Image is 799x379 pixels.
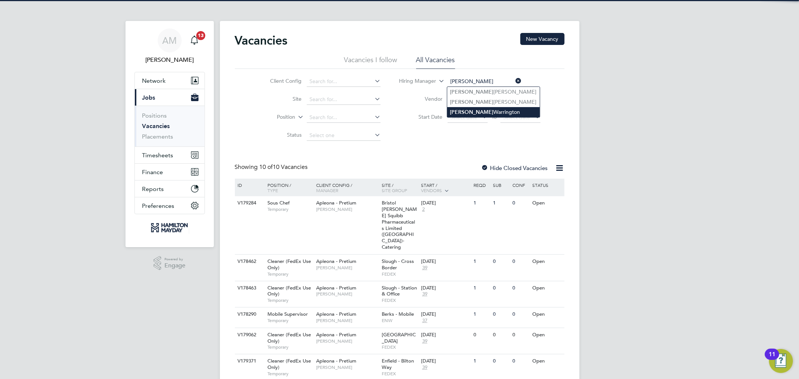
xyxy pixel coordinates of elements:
[399,95,442,102] label: Vendor
[235,163,309,171] div: Showing
[164,256,185,263] span: Powered by
[382,311,414,317] span: Berks - Mobile
[530,328,563,342] div: Open
[382,371,417,377] span: FEDEX
[491,328,511,342] div: 0
[267,371,312,377] span: Temporary
[142,122,170,130] a: Vacancies
[135,181,205,197] button: Reports
[520,33,565,45] button: New Vacancy
[511,354,530,368] div: 0
[421,200,470,206] div: [DATE]
[307,130,381,141] input: Select one
[236,281,262,295] div: V178463
[135,106,205,146] div: Jobs
[267,200,290,206] span: Sous Chef
[421,265,429,271] span: 39
[267,285,311,297] span: Cleaner (FedEx Use Only)
[450,109,494,115] b: [PERSON_NAME]
[491,179,511,191] div: Sub
[135,89,205,106] button: Jobs
[267,206,312,212] span: Temporary
[252,113,295,121] label: Position
[267,344,312,350] span: Temporary
[316,187,338,193] span: Manager
[530,196,563,210] div: Open
[307,112,381,123] input: Search for...
[447,107,540,117] li: Warrington
[316,285,356,291] span: Apleona - Pretium
[382,187,407,193] span: Site Group
[236,354,262,368] div: V179371
[491,354,511,368] div: 0
[316,358,356,364] span: Apleona - Pretium
[344,55,397,69] li: Vacancies I follow
[530,307,563,321] div: Open
[135,72,205,89] button: Network
[421,258,470,265] div: [DATE]
[491,255,511,269] div: 0
[472,196,491,210] div: 1
[530,255,563,269] div: Open
[267,358,311,370] span: Cleaner (FedEx Use Only)
[530,179,563,191] div: Status
[450,99,494,105] b: [PERSON_NAME]
[154,256,185,270] a: Powered byEngage
[421,318,429,324] span: 37
[258,78,302,84] label: Client Config
[267,258,311,271] span: Cleaner (FedEx Use Only)
[142,185,164,192] span: Reports
[316,318,378,324] span: [PERSON_NAME]
[142,94,155,101] span: Jobs
[481,164,548,172] label: Hide Closed Vacancies
[382,297,417,303] span: FEDEX
[769,349,793,373] button: Open Resource Center, 11 new notifications
[511,281,530,295] div: 0
[307,94,381,105] input: Search for...
[416,55,455,69] li: All Vacancies
[142,77,166,84] span: Network
[142,169,163,176] span: Finance
[382,200,417,250] span: Bristol [PERSON_NAME] Squibb Pharmaceuticals Limited ([GEOGRAPHIC_DATA])- Catering
[491,281,511,295] div: 0
[511,307,530,321] div: 0
[236,307,262,321] div: V178290
[316,200,356,206] span: Apleona - Pretium
[135,147,205,163] button: Timesheets
[267,331,311,344] span: Cleaner (FedEx Use Only)
[134,55,205,64] span: Adele Martin
[262,179,314,197] div: Position /
[421,311,470,318] div: [DATE]
[134,28,205,64] a: AM[PERSON_NAME]
[316,258,356,264] span: Apleona - Pretium
[258,131,302,138] label: Status
[491,196,511,210] div: 1
[142,152,173,159] span: Timesheets
[236,196,262,210] div: V179284
[382,271,417,277] span: FEDEX
[267,297,312,303] span: Temporary
[236,179,262,191] div: ID
[382,331,416,344] span: [GEOGRAPHIC_DATA]
[419,179,472,197] div: Start /
[491,307,511,321] div: 0
[236,328,262,342] div: V179062
[447,87,540,97] li: [PERSON_NAME]
[472,354,491,368] div: 1
[450,114,477,121] span: Select date
[316,364,378,370] span: [PERSON_NAME]
[382,358,414,370] span: Enfield - Bilton Way
[267,271,312,277] span: Temporary
[530,281,563,295] div: Open
[162,36,177,45] span: AM
[135,164,205,180] button: Finance
[142,202,175,209] span: Preferences
[258,95,302,102] label: Site
[511,196,530,210] div: 0
[472,281,491,295] div: 1
[421,364,429,371] span: 39
[382,344,417,350] span: FEDEX
[472,255,491,269] div: 1
[421,187,442,193] span: Vendors
[316,338,378,344] span: [PERSON_NAME]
